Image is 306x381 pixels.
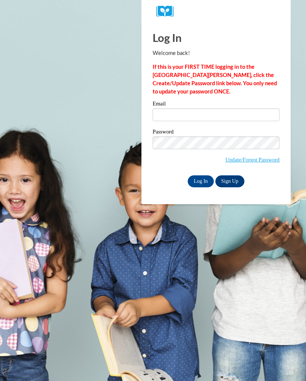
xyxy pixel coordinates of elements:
p: Welcome back! [153,49,280,57]
iframe: Button to launch messaging window [276,351,300,375]
strong: If this is your FIRST TIME logging in to the [GEOGRAPHIC_DATA][PERSON_NAME], click the Create/Upd... [153,64,277,95]
input: Log In [188,175,214,187]
label: Email [153,101,280,108]
label: Password [153,129,280,136]
a: COX Campus [156,6,276,17]
a: Update/Forgot Password [225,157,280,163]
img: Logo brand [156,6,179,17]
h1: Log In [153,30,280,45]
a: Sign Up [215,175,244,187]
